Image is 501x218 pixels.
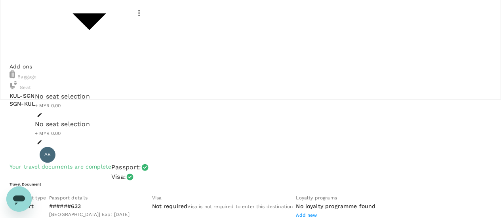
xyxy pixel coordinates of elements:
div: Seat [10,81,491,92]
span: Loyalty programs [296,195,337,201]
p: Add ons [10,63,491,70]
span: Your travel documents are complete [10,163,111,170]
span: Visa is not required to enter this destination [187,204,293,209]
span: Add new [296,212,317,218]
div: Baggage [10,70,491,81]
p: Not required [152,202,187,210]
p: Visa : [111,172,126,182]
img: baggage-icon [10,70,15,78]
iframe: Button to launch messaging window [6,186,32,212]
span: Passport details [49,195,88,201]
span: + MYR 0.00 [35,103,61,108]
p: [PERSON_NAME] [PERSON_NAME] [59,150,168,159]
span: [GEOGRAPHIC_DATA] | Exp: [DATE] [49,212,130,217]
p: Traveller 2 : [10,151,36,159]
img: baggage-icon [10,81,17,89]
p: ######633 [49,202,130,210]
h6: No loyalty programme found [296,202,375,211]
span: + MYR 0.00 [35,131,61,136]
div: No seat selection [35,92,90,101]
span: AR [44,151,51,159]
p: KUL - SGN [10,92,35,100]
h6: Travel Document [10,182,491,187]
div: No seat selection [35,119,90,129]
p: Passport : [111,163,141,172]
p: SGN - KUL [10,100,35,108]
span: Visa [152,195,162,201]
